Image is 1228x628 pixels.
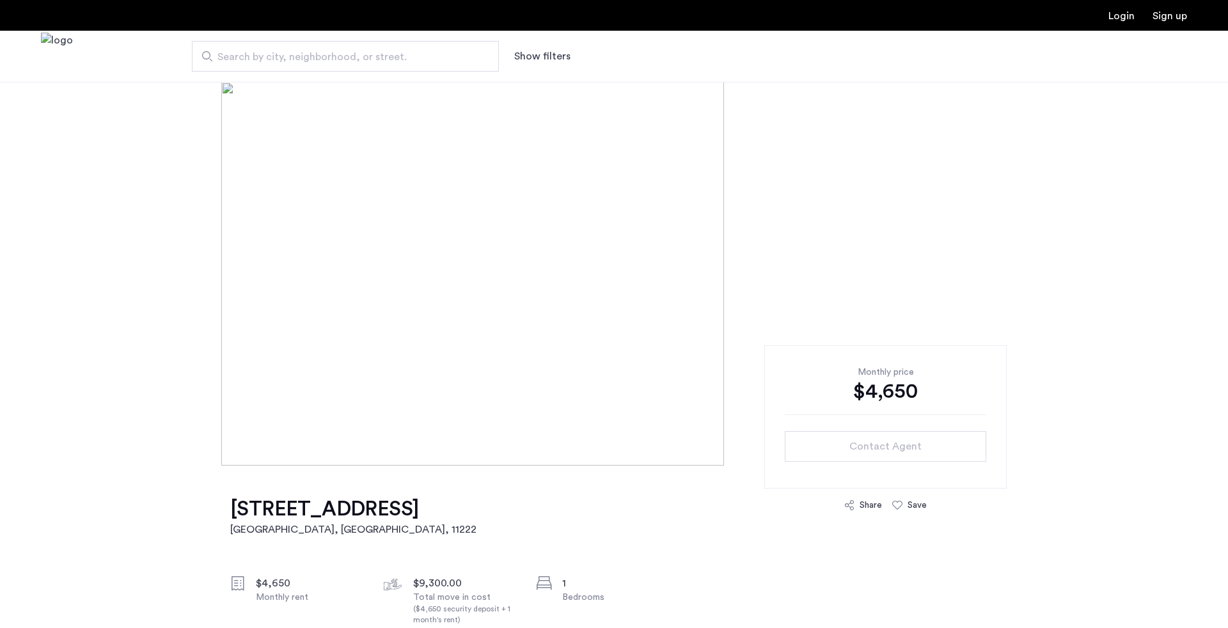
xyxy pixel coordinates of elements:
div: ($4,650 security deposit + 1 month's rent) [413,604,521,625]
a: Registration [1153,11,1187,21]
a: Cazamio Logo [41,33,73,81]
div: Save [908,499,927,512]
img: [object%20Object] [221,82,1007,466]
span: Search by city, neighborhood, or street. [217,49,463,65]
img: logo [41,33,73,81]
div: Monthly price [785,366,986,379]
a: [STREET_ADDRESS][GEOGRAPHIC_DATA], [GEOGRAPHIC_DATA], 11222 [230,496,476,537]
h1: [STREET_ADDRESS] [230,496,476,522]
div: Bedrooms [562,591,670,604]
button: button [785,431,986,462]
button: Show or hide filters [514,49,571,64]
div: Monthly rent [256,591,363,604]
div: 1 [562,576,670,591]
div: Share [860,499,882,512]
div: $4,650 [256,576,363,591]
div: Total move in cost [413,591,521,625]
div: $4,650 [785,379,986,404]
div: $9,300.00 [413,576,521,591]
a: Login [1108,11,1135,21]
span: Contact Agent [849,439,922,454]
input: Apartment Search [192,41,499,72]
h2: [GEOGRAPHIC_DATA], [GEOGRAPHIC_DATA] , 11222 [230,522,476,537]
